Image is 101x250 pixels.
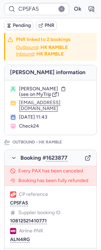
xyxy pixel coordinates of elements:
button: CP5FA5 [10,200,28,206]
span: Booking has been fully refunded [18,178,88,183]
span: CP reference [19,192,48,197]
h4: [PERSON_NAME] information [4,65,97,80]
span: see on MyTrip [21,91,51,97]
span: Every PAX has been canceled [18,168,83,174]
button: Pending [4,21,33,30]
span: Supplier booking ID [18,210,61,216]
button: 10812521410771 [10,218,47,224]
b: : HK RAMBLE [34,51,64,57]
span: PNR [45,23,54,28]
p: Outbound • [12,139,63,146]
b: : HK RAMBLE [38,44,68,50]
input: PNR Reference [4,3,69,15]
h4: PNR linked to 2 bookings [16,36,82,43]
button: Outbound [16,45,38,50]
button: Ok [72,3,83,14]
span: Airline PNR [19,228,43,234]
button: (see on MyTrip) [19,92,59,97]
button: Inbound [16,51,34,57]
button: [EMAIL_ADDRESS][DOMAIN_NAME] [19,100,91,111]
span: Pending [13,23,31,28]
figure: W6 airline logo [10,228,16,234]
span: [PERSON_NAME] [19,86,58,92]
button: PNR [36,21,57,30]
button: 1623877 [46,155,67,161]
figure: 1L airline logo [10,191,16,198]
button: ALN4RG [10,237,30,242]
span: Booking # [20,155,67,161]
span: HK RAMBLE [38,139,63,146]
span: Check24 [19,123,39,129]
div: [DATE] 11:43 [19,114,91,120]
